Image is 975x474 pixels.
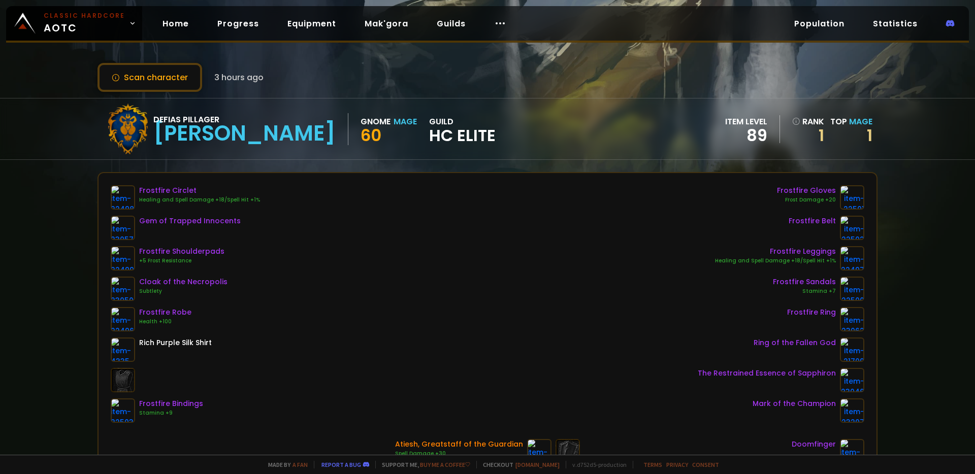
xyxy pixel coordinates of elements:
div: Frostfire Gloves [777,185,836,196]
div: Defias Pillager [153,113,336,126]
div: Doomfinger [792,439,836,450]
a: Home [154,13,197,34]
div: +5 Frost Resistance [139,257,224,265]
small: Classic Hardcore [44,11,125,20]
a: Terms [643,461,662,468]
div: Healing and Spell Damage +18/Spell Hit +1% [139,196,260,204]
div: Frostfire Leggings [715,246,836,257]
div: Stamina +9 [139,409,203,417]
div: Healing and Spell Damage +18/Spell Hit +1% [715,257,836,265]
a: Guilds [429,13,474,34]
div: Frost Damage +20 [777,196,836,204]
div: Rich Purple Silk Shirt [139,337,212,348]
button: Scan character [97,63,202,92]
img: item-23046 [840,368,864,392]
img: item-22589 [527,439,551,463]
img: item-22821 [840,439,864,463]
span: 60 [361,124,381,147]
a: Progress [209,13,267,34]
div: Top [830,115,872,128]
div: rank [792,115,824,128]
img: item-22500 [840,277,864,301]
span: Support me, [375,461,470,468]
div: item level [725,115,767,128]
div: Stamina +7 [773,287,836,295]
div: Gem of Trapped Innocents [139,216,241,226]
span: Mage [849,116,872,127]
a: Statistics [865,13,926,34]
div: Ring of the Fallen God [754,337,836,348]
img: item-22499 [111,246,135,270]
img: item-22496 [111,307,135,331]
div: Frostfire Robe [139,307,191,318]
img: item-23062 [840,307,864,331]
a: a fan [292,461,308,468]
div: Frostfire Circlet [139,185,260,196]
a: Consent [692,461,719,468]
img: item-4335 [111,337,135,362]
img: item-22498 [111,185,135,210]
div: The Restrained Essence of Sapphiron [698,368,836,379]
div: Cloak of the Necropolis [139,277,227,287]
div: Atiesh, Greatstaff of the Guardian [395,439,523,450]
img: item-22502 [840,216,864,240]
img: item-23057 [111,216,135,240]
a: Report a bug [321,461,361,468]
a: Privacy [666,461,688,468]
div: Subtlety [139,287,227,295]
span: v. d752d5 - production [566,461,627,468]
img: item-22501 [840,185,864,210]
div: Frostfire Bindings [139,398,203,409]
a: Equipment [279,13,344,34]
div: 89 [725,128,767,143]
div: Gnome [361,115,391,128]
a: Buy me a coffee [420,461,470,468]
img: item-22497 [840,246,864,270]
a: Population [786,13,853,34]
div: guild [429,115,496,143]
span: HC Elite [429,128,496,143]
span: 3 hours ago [214,71,264,84]
a: 1 [792,128,824,143]
a: Classic HardcoreAOTC [6,6,142,41]
img: item-23207 [840,398,864,423]
a: Mak'gora [356,13,416,34]
div: Frostfire Ring [787,307,836,318]
div: Frostfire Belt [789,216,836,226]
div: Mage [394,115,417,128]
img: item-21709 [840,337,864,362]
div: Frostfire Sandals [773,277,836,287]
div: Health +100 [139,318,191,326]
a: 1 [867,124,872,147]
div: Frostfire Shoulderpads [139,246,224,257]
span: AOTC [44,11,125,36]
div: Spell Damage +30 [395,450,523,458]
span: Made by [262,461,308,468]
img: item-23050 [111,277,135,301]
span: Checkout [476,461,560,468]
div: [PERSON_NAME] [153,126,336,141]
img: item-22503 [111,398,135,423]
a: [DOMAIN_NAME] [515,461,560,468]
div: Mark of the Champion [753,398,836,409]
